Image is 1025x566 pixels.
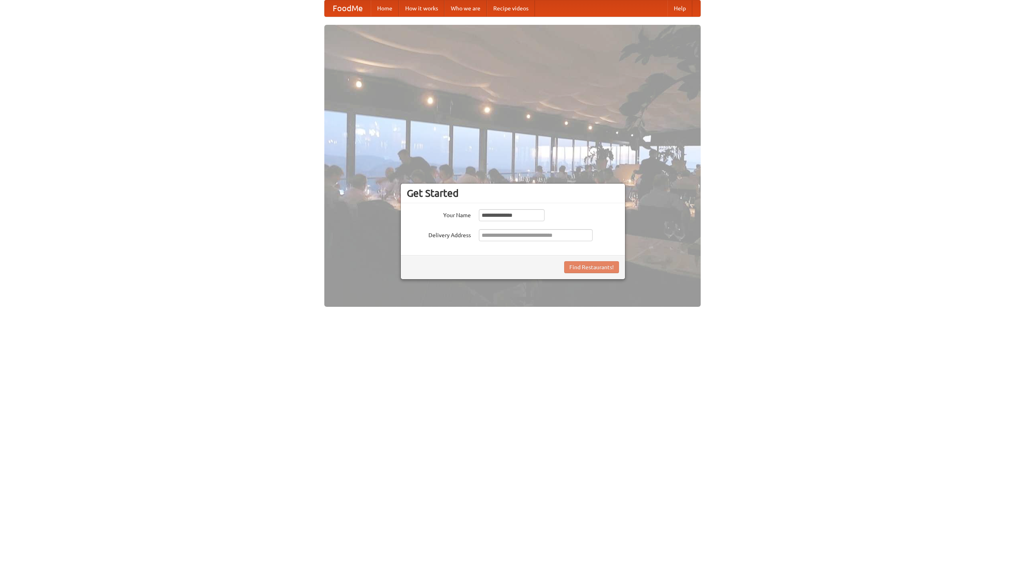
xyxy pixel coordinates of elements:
h3: Get Started [407,187,619,199]
label: Delivery Address [407,229,471,239]
label: Your Name [407,209,471,219]
button: Find Restaurants! [564,261,619,273]
a: FoodMe [325,0,371,16]
a: Home [371,0,399,16]
a: Help [667,0,692,16]
a: Recipe videos [487,0,535,16]
a: How it works [399,0,444,16]
a: Who we are [444,0,487,16]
